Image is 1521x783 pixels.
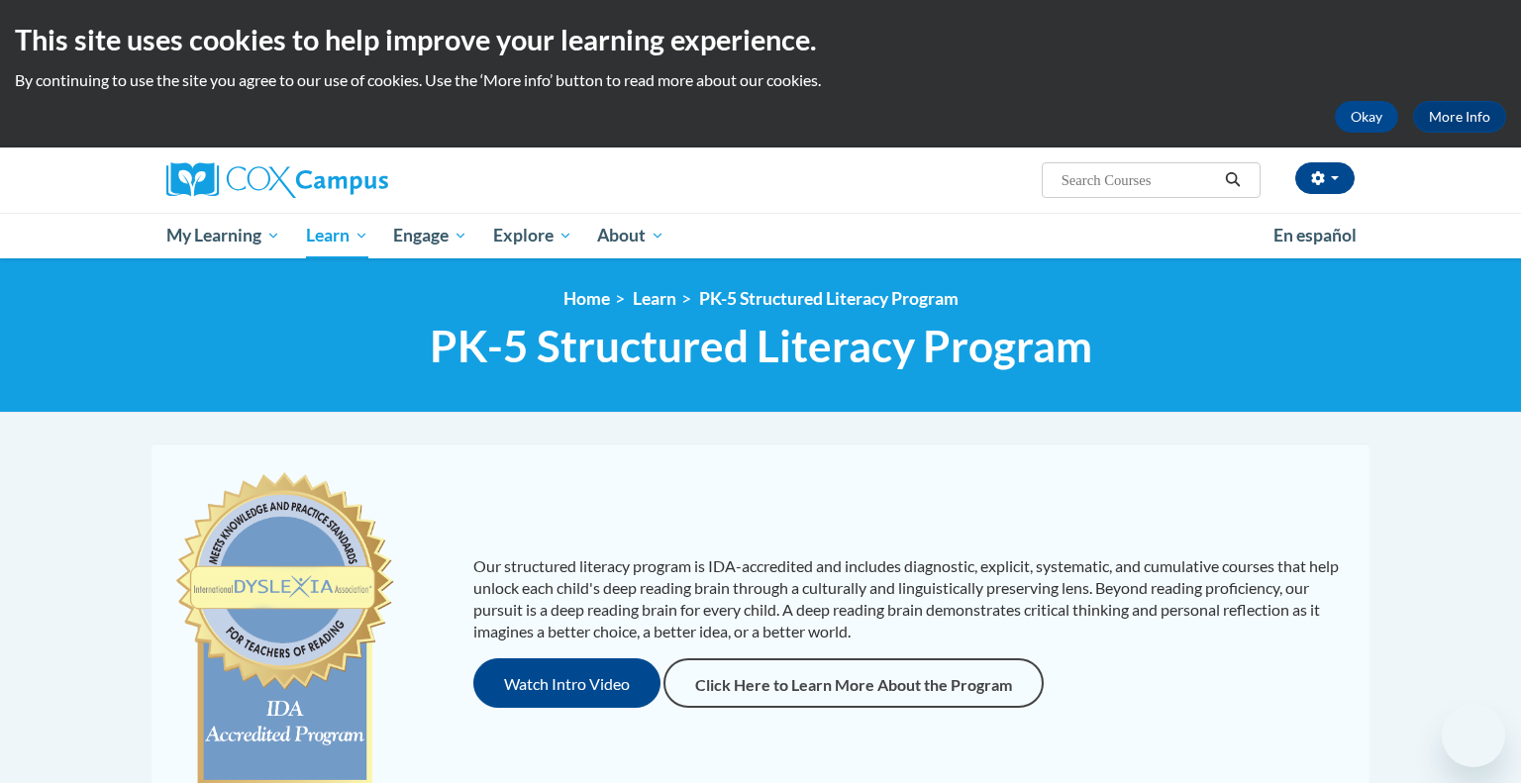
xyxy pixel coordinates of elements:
[1295,162,1355,194] button: Account Settings
[1261,215,1369,256] a: En español
[15,20,1506,59] h2: This site uses cookies to help improve your learning experience.
[493,224,572,247] span: Explore
[153,213,293,258] a: My Learning
[1442,704,1505,767] iframe: Button to launch messaging window
[137,213,1384,258] div: Main menu
[699,288,959,309] a: PK-5 Structured Literacy Program
[563,288,610,309] a: Home
[306,224,368,247] span: Learn
[166,162,388,198] img: Cox Campus
[380,213,480,258] a: Engage
[663,658,1044,708] a: Click Here to Learn More About the Program
[597,224,664,247] span: About
[473,658,660,708] button: Watch Intro Video
[633,288,676,309] a: Learn
[166,162,543,198] a: Cox Campus
[293,213,381,258] a: Learn
[393,224,467,247] span: Engage
[1218,168,1248,192] button: Search
[1335,101,1398,133] button: Okay
[1273,225,1357,245] span: En español
[166,224,280,247] span: My Learning
[480,213,585,258] a: Explore
[473,555,1350,642] p: Our structured literacy program is IDA-accredited and includes diagnostic, explicit, systematic, ...
[1060,168,1218,192] input: Search Courses
[1413,101,1506,133] a: More Info
[585,213,678,258] a: About
[430,320,1092,372] span: PK-5 Structured Literacy Program
[15,69,1506,91] p: By continuing to use the site you agree to our use of cookies. Use the ‘More info’ button to read...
